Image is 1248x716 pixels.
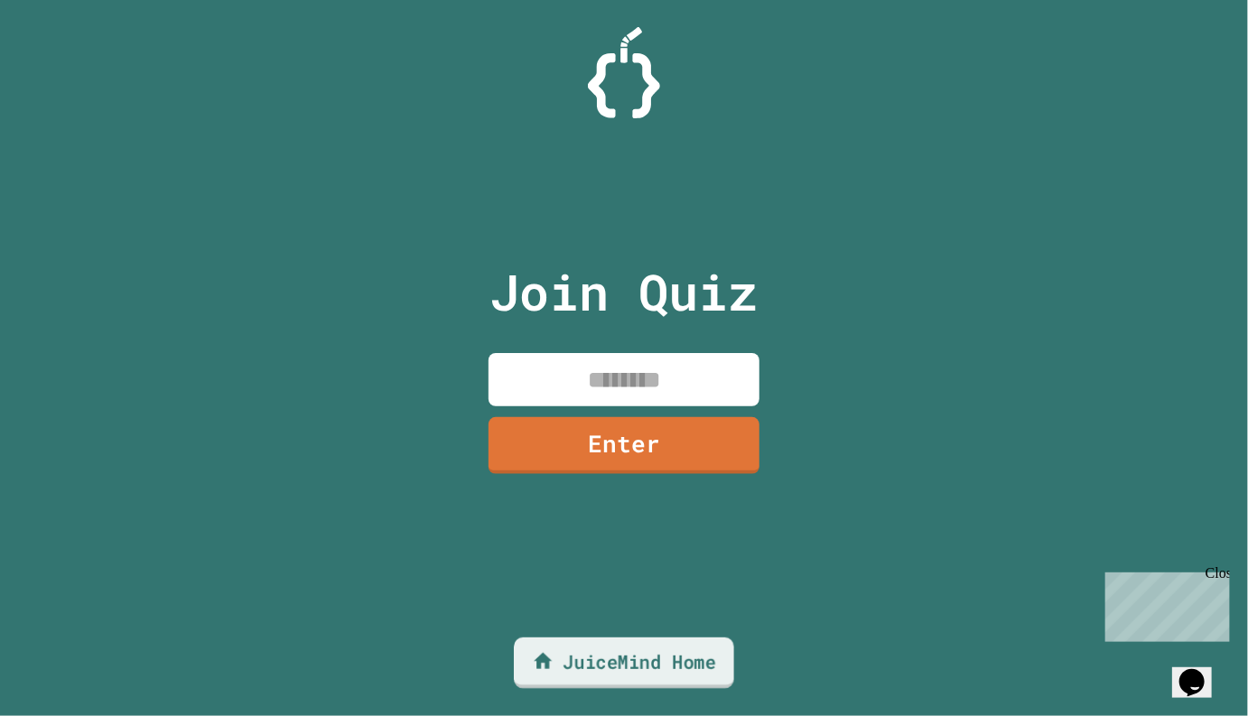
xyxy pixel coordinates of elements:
[489,417,759,474] a: Enter
[7,7,125,115] div: Chat with us now!Close
[1172,644,1230,698] iframe: chat widget
[515,655,733,672] a: JuiceMind Home
[514,637,734,689] a: JuiceMind Home
[588,27,660,118] img: Logo.svg
[490,255,759,330] p: Join Quiz
[1098,565,1230,642] iframe: chat widget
